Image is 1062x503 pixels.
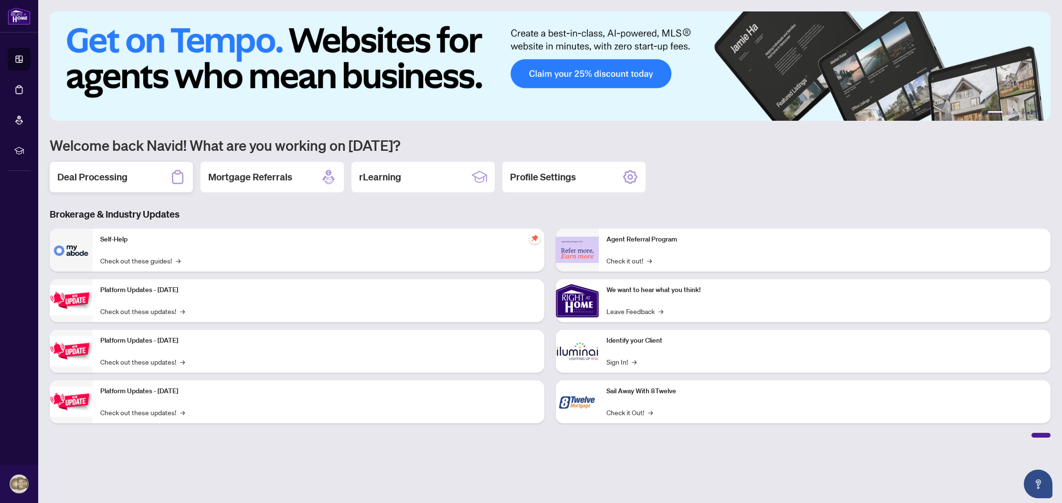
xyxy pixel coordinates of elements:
[50,336,93,366] img: Platform Updates - July 8, 2025
[1014,111,1018,115] button: 3
[50,285,93,315] img: Platform Updates - July 21, 2025
[556,237,599,263] img: Agent Referral Program
[100,255,181,266] a: Check out these guides!→
[1007,111,1010,115] button: 2
[510,170,576,184] h2: Profile Settings
[50,387,93,417] img: Platform Updates - June 23, 2025
[208,170,292,184] h2: Mortgage Referrals
[1024,470,1052,498] button: Open asap
[180,306,185,316] span: →
[359,170,401,184] h2: rLearning
[50,11,1051,121] img: Slide 0
[556,330,599,373] img: Identify your Client
[100,306,185,316] a: Check out these updates!→
[100,234,537,245] p: Self-Help
[50,136,1051,154] h1: Welcome back Navid! What are you working on [DATE]?
[556,279,599,322] img: We want to hear what you think!
[658,306,663,316] span: →
[606,407,653,418] a: Check it Out!→
[647,255,652,266] span: →
[648,407,653,418] span: →
[606,356,637,367] a: Sign In!→
[100,356,185,367] a: Check out these updates!→
[100,386,537,397] p: Platform Updates - [DATE]
[180,407,185,418] span: →
[606,255,652,266] a: Check it out!→
[632,356,637,367] span: →
[100,407,185,418] a: Check out these updates!→
[988,111,1003,115] button: 1
[1037,111,1041,115] button: 6
[1030,111,1033,115] button: 5
[606,306,663,316] a: Leave Feedback→
[100,285,537,295] p: Platform Updates - [DATE]
[176,255,181,266] span: →
[529,232,541,244] span: pushpin
[180,356,185,367] span: →
[606,386,1043,397] p: Sail Away With 8Twelve
[606,285,1043,295] p: We want to hear what you think!
[1022,111,1026,115] button: 4
[50,208,1051,221] h3: Brokerage & Industry Updates
[50,229,93,272] img: Self-Help
[556,380,599,423] img: Sail Away With 8Twelve
[8,7,31,25] img: logo
[100,335,537,346] p: Platform Updates - [DATE]
[57,170,127,184] h2: Deal Processing
[606,234,1043,245] p: Agent Referral Program
[10,475,28,493] img: Profile Icon
[606,335,1043,346] p: Identify your Client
